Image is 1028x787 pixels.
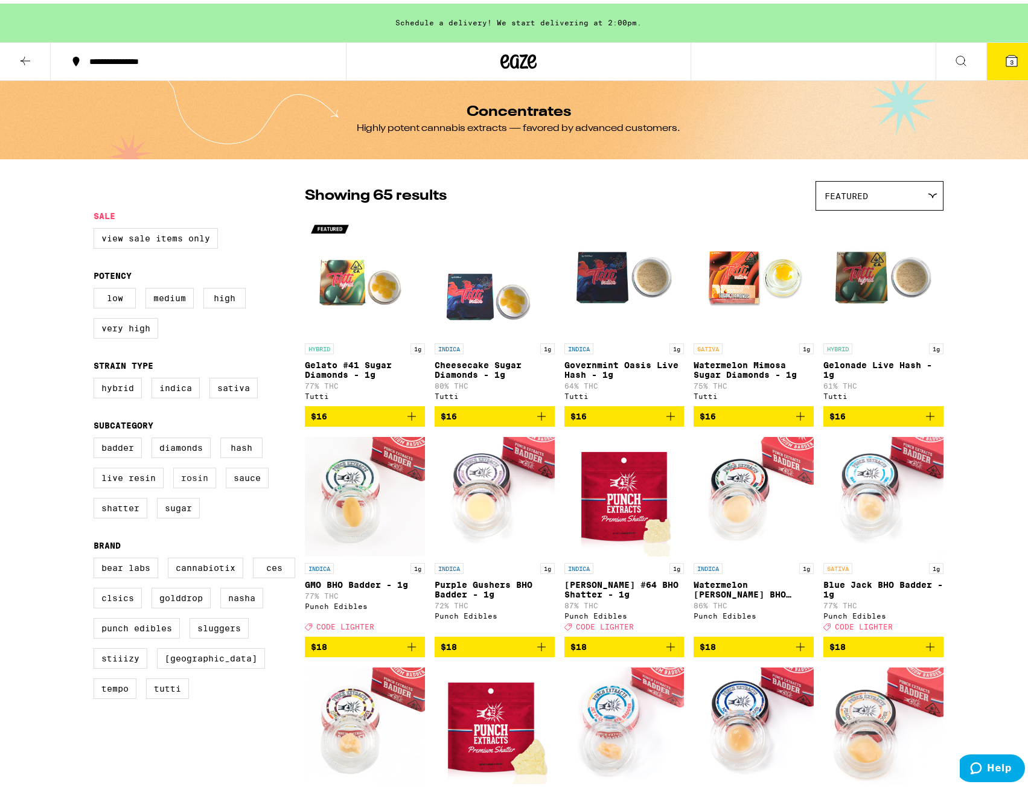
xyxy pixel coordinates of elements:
[357,118,680,132] div: Highly potent cannabis extracts — favored by advanced customers.
[694,357,814,376] p: Watermelon Mimosa Sugar Diamonds - 1g
[829,639,846,648] span: $18
[316,619,374,627] span: CODE LIGHTER
[94,357,153,367] legend: Strain Type
[305,340,334,351] p: HYBRID
[94,584,142,605] label: CLSICS
[540,559,555,570] p: 1g
[823,663,943,784] img: Punch Edibles - Peach Cobbler BHO Badder - 1g
[410,340,425,351] p: 1g
[564,633,685,654] button: Add to bag
[823,357,943,376] p: Gelonade Live Hash - 1g
[305,588,425,596] p: 77% THC
[694,213,814,334] img: Tutti - Watermelon Mimosa Sugar Diamonds - 1g
[1010,55,1014,62] span: 3
[960,751,1025,781] iframe: Opens a widget where you can find more information
[435,608,555,616] div: Punch Edibles
[823,576,943,596] p: Blue Jack BHO Badder - 1g
[435,559,464,570] p: INDICA
[435,576,555,596] p: Purple Gushers BHO Badder - 1g
[823,633,943,654] button: Add to bag
[305,433,425,633] a: Open page for GMO BHO Badder - 1g from Punch Edibles
[209,374,258,395] label: Sativa
[694,598,814,606] p: 86% THC
[825,188,868,197] span: Featured
[823,340,852,351] p: HYBRID
[570,408,587,418] span: $16
[94,267,132,277] legend: Potency
[311,408,327,418] span: $16
[700,408,716,418] span: $16
[564,663,685,784] img: Punch Edibles - Jet Fuel Gelato BHO Badder - 1g
[305,663,425,784] img: Punch Edibles - Lemon Zkittles BHO Badder - 1g
[145,284,194,305] label: Medium
[564,576,685,596] p: [PERSON_NAME] #64 BHO Shatter - 1g
[173,464,216,485] label: Rosin
[564,389,685,397] div: Tutti
[226,464,269,485] label: Sauce
[823,608,943,616] div: Punch Edibles
[94,494,147,515] label: Shatter
[694,403,814,423] button: Add to bag
[305,213,425,403] a: Open page for Gelato #41 Sugar Diamonds - 1g from Tutti
[694,433,814,553] img: Punch Edibles - Watermelon Runtz BHO Badder - 1g
[305,403,425,423] button: Add to bag
[94,614,180,635] label: Punch Edibles
[694,663,814,784] img: Punch Edibles - NYC Vapor BHO Badder - 1g
[694,633,814,654] button: Add to bag
[157,645,265,665] label: [GEOGRAPHIC_DATA]
[823,598,943,606] p: 77% THC
[694,608,814,616] div: Punch Edibles
[152,374,200,395] label: Indica
[441,408,457,418] span: $16
[435,340,464,351] p: INDICA
[564,378,685,386] p: 64% THC
[669,559,684,570] p: 1g
[835,619,893,627] span: CODE LIGHTER
[410,559,425,570] p: 1g
[152,434,211,454] label: Diamonds
[823,433,943,553] img: Punch Edibles - Blue Jack BHO Badder - 1g
[253,554,295,575] label: CES
[305,378,425,386] p: 77% THC
[564,213,685,403] a: Open page for Governmint Oasis Live Hash - 1g from Tutti
[564,433,685,633] a: Open page for Runtz #64 BHO Shatter - 1g from Punch Edibles
[564,357,685,376] p: Governmint Oasis Live Hash - 1g
[823,403,943,423] button: Add to bag
[94,284,136,305] label: Low
[305,182,447,203] p: Showing 65 results
[305,576,425,586] p: GMO BHO Badder - 1g
[694,576,814,596] p: Watermelon [PERSON_NAME] BHO [PERSON_NAME] - 1g
[823,389,943,397] div: Tutti
[190,614,249,635] label: Sluggers
[305,433,425,553] img: Punch Edibles - GMO BHO Badder - 1g
[220,434,263,454] label: Hash
[829,408,846,418] span: $16
[435,357,555,376] p: Cheesecake Sugar Diamonds - 1g
[929,340,943,351] p: 1g
[823,378,943,386] p: 61% THC
[564,598,685,606] p: 87% THC
[305,559,334,570] p: INDICA
[467,101,571,116] h1: Concentrates
[564,213,685,334] img: Tutti - Governmint Oasis Live Hash - 1g
[94,417,153,427] legend: Subcategory
[823,213,943,403] a: Open page for Gelonade Live Hash - 1g from Tutti
[694,213,814,403] a: Open page for Watermelon Mimosa Sugar Diamonds - 1g from Tutti
[694,433,814,633] a: Open page for Watermelon Runtz BHO Badder - 1g from Punch Edibles
[669,340,684,351] p: 1g
[441,639,457,648] span: $18
[799,340,814,351] p: 1g
[929,559,943,570] p: 1g
[435,378,555,386] p: 80% THC
[435,213,555,334] img: Tutti - Cheesecake Sugar Diamonds - 1g
[94,554,158,575] label: Bear Labs
[694,389,814,397] div: Tutti
[94,314,158,335] label: Very High
[694,340,723,351] p: SATIVA
[823,559,852,570] p: SATIVA
[94,537,121,547] legend: Brand
[305,357,425,376] p: Gelato #41 Sugar Diamonds - 1g
[305,633,425,654] button: Add to bag
[700,639,716,648] span: $18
